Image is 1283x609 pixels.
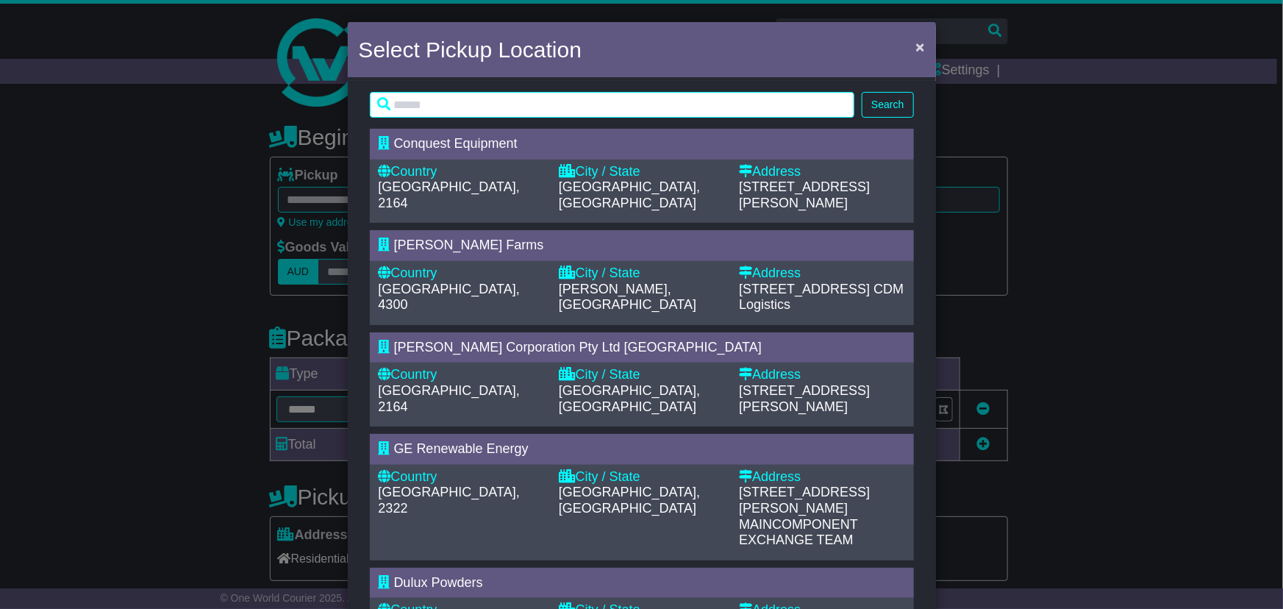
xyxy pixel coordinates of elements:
span: [GEOGRAPHIC_DATA], 2164 [379,179,520,210]
span: [STREET_ADDRESS][PERSON_NAME] [739,383,870,414]
div: City / State [559,266,724,282]
span: [GEOGRAPHIC_DATA], 2164 [379,383,520,414]
span: MAINCOMPONENT EXCHANGE TEAM [739,517,858,548]
span: × [915,38,924,55]
span: [STREET_ADDRESS] [739,282,870,296]
span: [GEOGRAPHIC_DATA], [GEOGRAPHIC_DATA] [559,179,700,210]
span: GE Renewable Energy [394,441,529,456]
span: Conquest Equipment [394,136,518,151]
button: Search [862,92,913,118]
div: City / State [559,469,724,485]
span: [STREET_ADDRESS][PERSON_NAME] [739,485,870,516]
div: Address [739,469,904,485]
span: [PERSON_NAME], [GEOGRAPHIC_DATA] [559,282,696,313]
div: Country [379,367,544,383]
span: [PERSON_NAME] Farms [394,238,544,252]
span: [GEOGRAPHIC_DATA], 4300 [379,282,520,313]
button: Close [908,32,932,62]
h4: Select Pickup Location [359,33,582,66]
div: Country [379,266,544,282]
span: CDM Logistics [739,282,904,313]
div: Address [739,266,904,282]
div: City / State [559,367,724,383]
span: [GEOGRAPHIC_DATA], 2322 [379,485,520,516]
span: [GEOGRAPHIC_DATA], [GEOGRAPHIC_DATA] [559,485,700,516]
div: City / State [559,164,724,180]
span: [GEOGRAPHIC_DATA], [GEOGRAPHIC_DATA] [559,383,700,414]
span: [PERSON_NAME] Corporation Pty Ltd [GEOGRAPHIC_DATA] [394,340,762,355]
div: Country [379,469,544,485]
span: Dulux Powders [394,575,483,590]
span: [STREET_ADDRESS][PERSON_NAME] [739,179,870,210]
div: Address [739,367,904,383]
div: Country [379,164,544,180]
div: Address [739,164,904,180]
